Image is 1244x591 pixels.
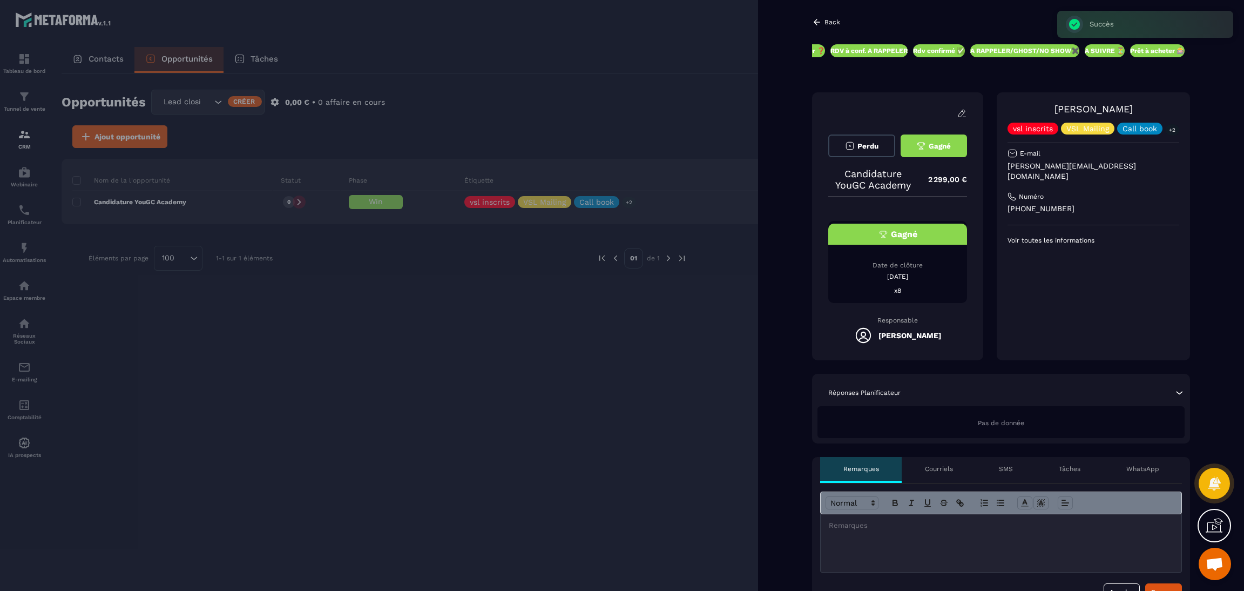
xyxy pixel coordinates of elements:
[1165,124,1179,136] p: +2
[878,331,941,340] h5: [PERSON_NAME]
[830,46,908,55] p: RDV à conf. A RAPPELER
[1066,125,1109,132] p: VSL Mailing
[1020,149,1040,158] p: E-mail
[917,169,967,190] p: 2 299,00 €
[913,46,965,55] p: Rdv confirmé ✅
[1126,465,1159,473] p: WhatsApp
[970,46,1079,55] p: A RAPPELER/GHOST/NO SHOW✖️
[978,419,1024,427] span: Pas de donnée
[824,18,840,26] p: Back
[1123,125,1157,132] p: Call book
[1008,204,1179,214] p: [PHONE_NUMBER]
[828,272,967,281] p: [DATE]
[1054,103,1133,115] a: [PERSON_NAME]
[1019,192,1044,201] p: Numéro
[857,142,878,150] span: Perdu
[843,465,879,473] p: Remarques
[929,142,951,150] span: Gagné
[891,229,917,239] span: Gagné
[828,135,895,157] button: Perdu
[1008,161,1179,182] p: [PERSON_NAME][EMAIL_ADDRESS][DOMAIN_NAME]
[828,168,917,191] p: Candidature YouGC Academy
[828,388,901,397] p: Réponses Planificateur
[1013,125,1053,132] p: vsl inscrits
[828,261,967,270] p: Date de clôture
[828,317,967,324] p: Responsable
[1199,548,1231,580] a: Ouvrir le chat
[1059,465,1080,473] p: Tâches
[1085,46,1125,55] p: A SUIVRE ⏳
[901,135,968,157] button: Gagné
[1130,46,1185,55] p: Prêt à acheter 🎰
[1008,236,1179,245] p: Voir toutes les informations
[925,465,953,473] p: Courriels
[999,465,1013,473] p: SMS
[828,286,967,295] p: x8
